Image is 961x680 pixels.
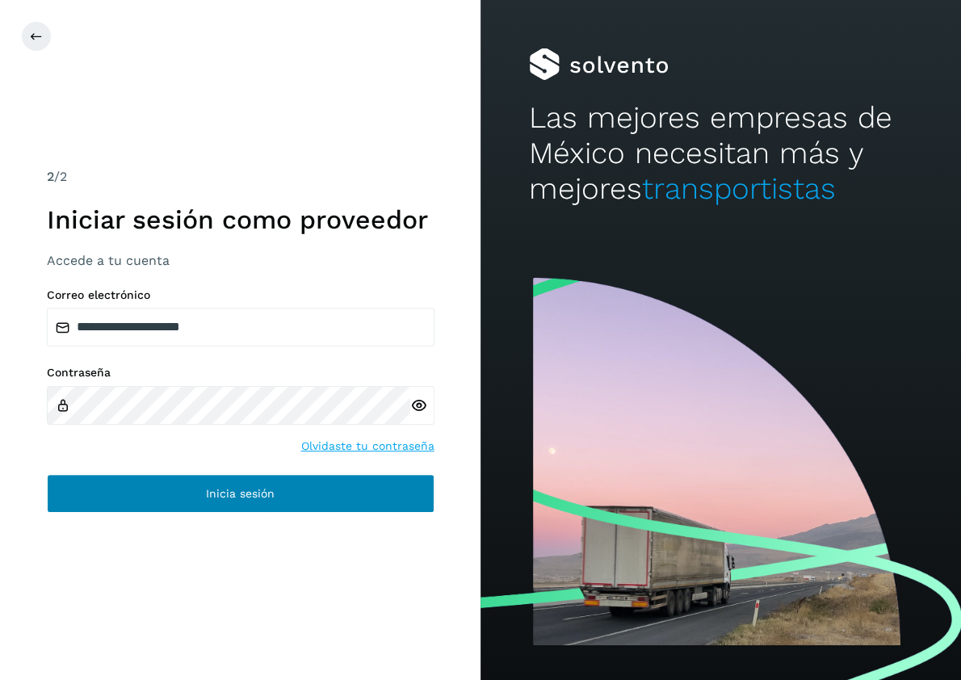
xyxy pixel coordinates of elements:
label: Correo electrónico [47,288,434,302]
label: Contraseña [47,366,434,380]
a: Olvidaste tu contraseña [301,438,434,455]
h1: Iniciar sesión como proveedor [47,204,434,235]
div: /2 [47,167,434,187]
h3: Accede a tu cuenta [47,253,434,268]
span: Inicia sesión [206,488,275,499]
button: Inicia sesión [47,474,434,513]
span: transportistas [642,171,836,206]
span: 2 [47,169,54,184]
h2: Las mejores empresas de México necesitan más y mejores [529,100,913,208]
